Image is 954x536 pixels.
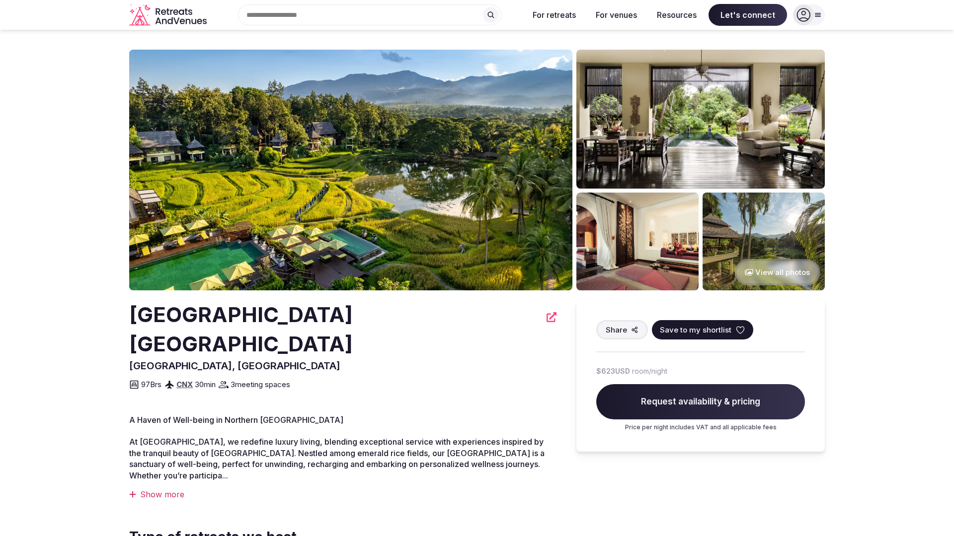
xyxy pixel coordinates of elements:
[588,4,645,26] button: For venues
[652,320,753,339] button: Save to my shortlist
[632,366,667,376] span: room/night
[596,320,648,339] button: Share
[606,325,627,335] span: Share
[129,489,556,500] div: Show more
[141,379,161,390] span: 97 Brs
[576,193,699,290] img: Venue gallery photo
[129,300,541,359] h2: [GEOGRAPHIC_DATA] [GEOGRAPHIC_DATA]
[129,415,343,425] span: A Haven of Well-being in Northern [GEOGRAPHIC_DATA]
[525,4,584,26] button: For retreats
[649,4,705,26] button: Resources
[576,50,825,189] img: Venue gallery photo
[129,50,572,290] img: Venue cover photo
[195,379,216,390] span: 30 min
[129,4,209,26] svg: Retreats and Venues company logo
[231,379,290,390] span: 3 meeting spaces
[596,384,805,420] span: Request availability & pricing
[129,437,545,480] span: At [GEOGRAPHIC_DATA], we redefine luxury living, blending exceptional service with experiences in...
[596,423,805,432] p: Price per night includes VAT and all applicable fees
[596,366,630,376] span: $623 USD
[129,4,209,26] a: Visit the homepage
[735,259,820,285] button: View all photos
[660,325,731,335] span: Save to my shortlist
[176,380,193,389] a: CNX
[703,193,825,290] img: Venue gallery photo
[129,360,340,372] span: [GEOGRAPHIC_DATA], [GEOGRAPHIC_DATA]
[709,4,787,26] span: Let's connect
